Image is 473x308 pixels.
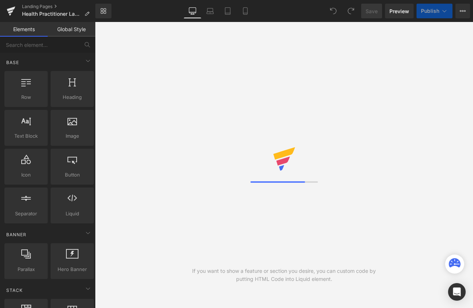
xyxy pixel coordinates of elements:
[448,283,466,301] div: Open Intercom Messenger
[190,267,379,283] div: If you want to show a feature or section you desire, you can custom code by putting HTML Code int...
[201,4,219,18] a: Laptop
[22,4,95,10] a: Landing Pages
[7,93,45,101] span: Row
[236,4,254,18] a: Mobile
[184,4,201,18] a: Desktop
[366,7,378,15] span: Save
[5,287,23,294] span: Stack
[421,8,439,14] span: Publish
[7,210,45,218] span: Separator
[95,4,111,18] a: New Library
[417,4,452,18] button: Publish
[326,4,341,18] button: Undo
[455,4,470,18] button: More
[385,4,414,18] a: Preview
[219,4,236,18] a: Tablet
[5,59,20,66] span: Base
[344,4,358,18] button: Redo
[53,266,92,273] span: Hero Banner
[5,231,27,238] span: Banner
[53,171,92,179] span: Button
[389,7,409,15] span: Preview
[48,22,95,37] a: Global Style
[22,11,81,17] span: Health Practitioner Landing Page
[53,132,92,140] span: Image
[7,132,45,140] span: Text Block
[53,93,92,101] span: Heading
[53,210,92,218] span: Liquid
[7,266,45,273] span: Parallax
[7,171,45,179] span: Icon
